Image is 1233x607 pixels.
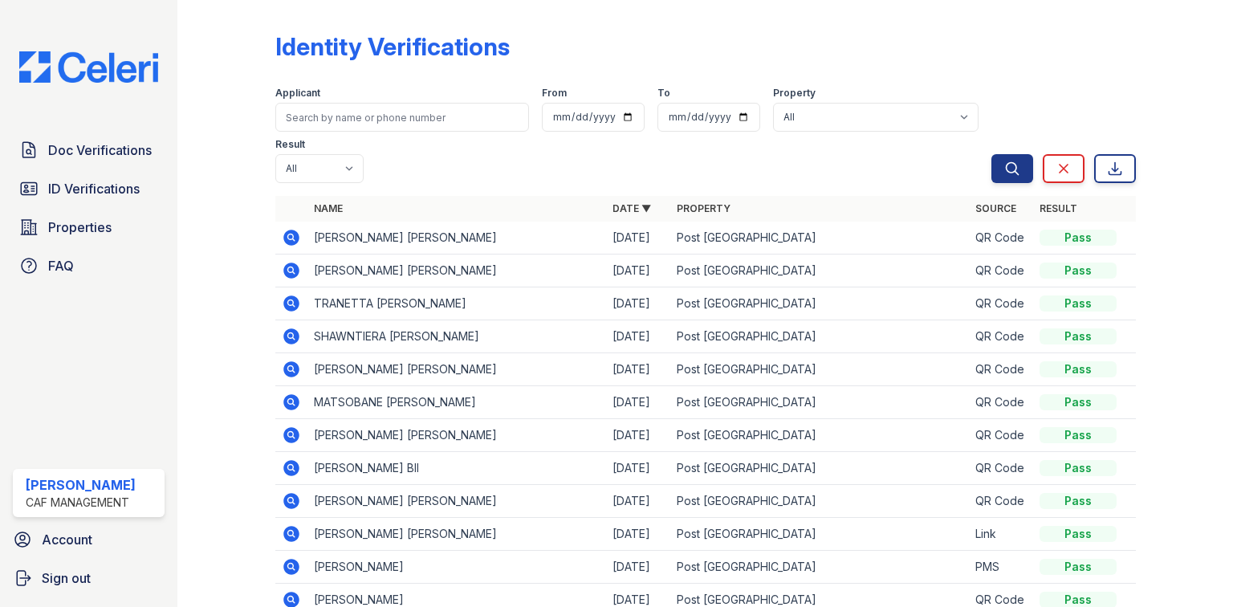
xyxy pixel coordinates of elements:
div: Pass [1040,526,1117,542]
div: Pass [1040,493,1117,509]
td: SHAWNTIERA [PERSON_NAME] [307,320,606,353]
td: Post [GEOGRAPHIC_DATA] [670,485,969,518]
td: [DATE] [606,320,670,353]
td: Post [GEOGRAPHIC_DATA] [670,518,969,551]
a: Sign out [6,562,171,594]
div: Pass [1040,460,1117,476]
label: Applicant [275,87,320,100]
a: Date ▼ [612,202,651,214]
td: PMS [969,551,1033,584]
td: [DATE] [606,386,670,419]
a: Property [677,202,730,214]
td: QR Code [969,287,1033,320]
label: To [657,87,670,100]
a: Account [6,523,171,556]
div: Pass [1040,394,1117,410]
td: Post [GEOGRAPHIC_DATA] [670,255,969,287]
td: Post [GEOGRAPHIC_DATA] [670,419,969,452]
td: [PERSON_NAME] [PERSON_NAME] [307,222,606,255]
span: Account [42,530,92,549]
td: [DATE] [606,419,670,452]
td: [DATE] [606,452,670,485]
td: TRANETTA [PERSON_NAME] [307,287,606,320]
input: Search by name or phone number [275,103,529,132]
td: [PERSON_NAME] [PERSON_NAME] [307,353,606,386]
td: QR Code [969,419,1033,452]
td: Post [GEOGRAPHIC_DATA] [670,452,969,485]
span: ID Verifications [48,179,140,198]
a: Name [314,202,343,214]
td: [PERSON_NAME] BII [307,452,606,485]
td: [DATE] [606,551,670,584]
td: QR Code [969,222,1033,255]
div: Pass [1040,361,1117,377]
div: Identity Verifications [275,32,510,61]
td: [DATE] [606,353,670,386]
a: Doc Verifications [13,134,165,166]
td: Post [GEOGRAPHIC_DATA] [670,287,969,320]
td: Post [GEOGRAPHIC_DATA] [670,551,969,584]
td: QR Code [969,386,1033,419]
div: Pass [1040,263,1117,279]
td: [PERSON_NAME] [PERSON_NAME] [307,419,606,452]
div: Pass [1040,230,1117,246]
td: [DATE] [606,485,670,518]
td: Post [GEOGRAPHIC_DATA] [670,386,969,419]
td: QR Code [969,320,1033,353]
td: Post [GEOGRAPHIC_DATA] [670,222,969,255]
a: Properties [13,211,165,243]
div: Pass [1040,559,1117,575]
td: [PERSON_NAME] [PERSON_NAME] [307,518,606,551]
td: Post [GEOGRAPHIC_DATA] [670,353,969,386]
span: Properties [48,218,112,237]
label: Property [773,87,816,100]
td: [DATE] [606,518,670,551]
td: QR Code [969,255,1033,287]
td: [PERSON_NAME] [PERSON_NAME] [307,485,606,518]
td: QR Code [969,485,1033,518]
td: [PERSON_NAME] [307,551,606,584]
td: QR Code [969,452,1033,485]
span: FAQ [48,256,74,275]
div: Pass [1040,427,1117,443]
span: Sign out [42,568,91,588]
td: QR Code [969,353,1033,386]
a: ID Verifications [13,173,165,205]
td: Link [969,518,1033,551]
div: Pass [1040,328,1117,344]
a: FAQ [13,250,165,282]
span: Doc Verifications [48,141,152,160]
div: Pass [1040,295,1117,312]
td: MATSOBANE [PERSON_NAME] [307,386,606,419]
a: Source [975,202,1016,214]
div: [PERSON_NAME] [26,475,136,495]
td: Post [GEOGRAPHIC_DATA] [670,320,969,353]
td: [DATE] [606,287,670,320]
label: Result [275,138,305,151]
label: From [542,87,567,100]
a: Result [1040,202,1077,214]
td: [DATE] [606,222,670,255]
div: CAF Management [26,495,136,511]
img: CE_Logo_Blue-a8612792a0a2168367f1c8372b55b34899dd931a85d93a1a3d3e32e68fde9ad4.png [6,51,171,83]
td: [PERSON_NAME] [PERSON_NAME] [307,255,606,287]
td: [DATE] [606,255,670,287]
